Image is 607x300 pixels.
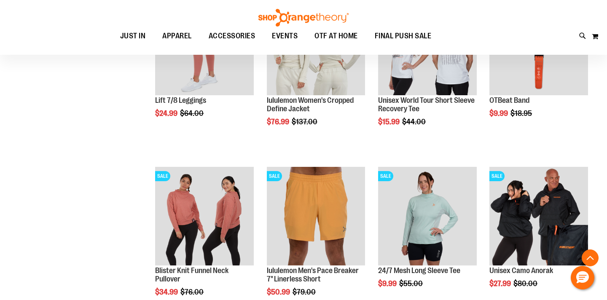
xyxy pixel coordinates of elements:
span: $55.00 [399,279,424,288]
span: FINAL PUSH SALE [375,27,432,46]
button: Back To Top [582,249,599,266]
span: OTF AT HOME [314,27,358,46]
span: $79.00 [293,288,317,296]
span: $44.00 [402,118,427,126]
img: Product image for Blister Knit Funnelneck Pullover [155,167,254,265]
span: $137.00 [292,118,319,126]
a: OTF AT HOME [306,27,366,46]
img: Product image for Unisex Camo Anorak [489,167,588,265]
a: 24/7 Mesh Long Sleeve Tee [378,266,460,275]
img: Shop Orangetheory [257,9,350,27]
a: EVENTS [263,27,306,46]
a: Product image for lululemon Pace Breaker Short 7in LinerlessSALE [267,167,365,267]
span: SALE [155,171,170,181]
span: $9.99 [489,109,509,118]
span: $15.99 [378,118,401,126]
a: 24/7 Mesh Long Sleeve TeeSALE [378,167,477,267]
span: $64.00 [180,109,205,118]
span: $80.00 [513,279,539,288]
span: ACCESSORIES [209,27,255,46]
a: Unisex Camo Anorak [489,266,553,275]
span: JUST IN [120,27,146,46]
a: OTBeat Band [489,96,529,104]
span: SALE [489,171,505,181]
a: Blister Knit Funnel Neck Pullover [155,266,228,283]
img: Product image for lululemon Pace Breaker Short 7in Linerless [267,167,365,265]
span: $34.99 [155,288,179,296]
button: Hello, have a question? Let’s chat. [571,266,594,289]
span: SALE [267,171,282,181]
a: Lift 7/8 Leggings [155,96,206,104]
span: $76.00 [180,288,205,296]
span: $76.99 [267,118,290,126]
span: $50.99 [267,288,291,296]
a: ACCESSORIES [200,27,264,46]
a: FINAL PUSH SALE [366,27,440,46]
span: $9.99 [378,279,398,288]
span: SALE [378,171,393,181]
a: lululemon Women's Cropped Define Jacket [267,96,354,113]
a: Product image for Blister Knit Funnelneck PulloverSALE [155,167,254,267]
a: JUST IN [112,27,154,46]
span: $24.99 [155,109,179,118]
a: APPAREL [154,27,200,46]
span: $18.95 [510,109,533,118]
span: APPAREL [162,27,192,46]
a: Product image for Unisex Camo AnorakSALE [489,167,588,267]
img: 24/7 Mesh Long Sleeve Tee [378,167,477,265]
span: EVENTS [272,27,298,46]
a: lululemon Men's Pace Breaker 7" Linerless Short [267,266,359,283]
a: Unisex World Tour Short Sleeve Recovery Tee [378,96,475,113]
span: $27.99 [489,279,512,288]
